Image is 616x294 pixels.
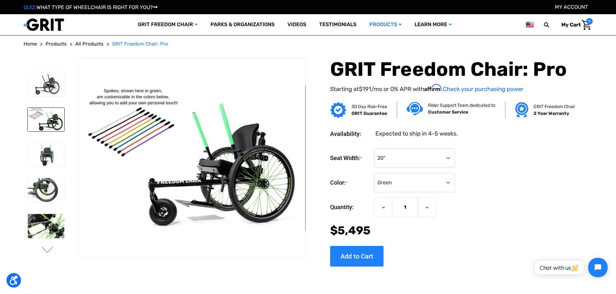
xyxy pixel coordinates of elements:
dt: Availability: [330,129,371,138]
img: GRIT Freedom Chair Pro: the Pro model shown including contoured Invacare Matrx seatback, Spinergy... [28,72,64,97]
a: Products [46,40,67,48]
span: $5,495 [330,224,371,237]
a: GRIT Freedom Chair [131,14,204,35]
img: Cart [582,20,591,30]
span: Products [46,41,67,47]
button: Go to slide 3 of 3 [41,61,54,68]
img: GRIT All-Terrain Wheelchair and Mobility Equipment [24,18,64,31]
span: QUIZ: [24,4,37,10]
p: 30 Day Risk-Free [351,103,387,110]
span: GRIT Freedom Chair: Pro [112,41,168,47]
img: GRIT Freedom Chair Pro: front view of Pro model all terrain wheelchair with green lever wraps and... [28,143,64,167]
a: Account [555,4,588,10]
dd: Expected to ship in 4-5 weeks. [375,129,458,138]
strong: GRIT Guarantee [351,111,387,116]
a: QUIZ:WHAT TYPE OF WHEELCHAIR IS RIGHT FOR YOU? [24,4,157,10]
span: Affirm [424,84,441,91]
img: GRIT Freedom Chair Pro: close up side view of Pro off road wheelchair model highlighting custom c... [28,178,64,203]
strong: 2 Year Warranty [534,111,569,116]
span: Home [24,41,37,47]
span: $191 [359,86,371,93]
span: My Cart [561,22,581,28]
a: Check your purchasing power - Learn more about Affirm Financing (opens in modal) [443,86,524,93]
strong: Customer Service [428,109,468,115]
label: Quantity: [330,198,371,217]
img: Grit freedom [515,102,528,118]
img: GRIT Freedom Chair Pro: close up of one Spinergy wheel with green-colored spokes and upgraded dri... [28,214,64,238]
img: Customer service [407,102,423,115]
p: Starting at /mo or 0% APR with . [330,84,573,94]
a: Products [363,14,408,35]
label: Color: [330,173,371,193]
p: GRIT Freedom Chair [534,103,575,110]
img: GRIT Guarantee [330,102,346,118]
span: All Products [75,41,103,47]
h1: GRIT Freedom Chair: Pro [330,58,573,81]
a: All Products [75,40,103,48]
nav: Breadcrumb [24,40,593,48]
a: Videos [281,14,313,35]
a: Learn More [408,14,458,35]
button: Go to slide 2 of 3 [41,247,54,254]
a: Cart with 0 items [557,18,593,32]
a: GRIT Freedom Chair: Pro [112,40,168,48]
input: Search [547,18,557,32]
a: Testimonials [313,14,363,35]
input: Add to Cart [330,246,384,267]
p: Rider Support Team dedicated to [428,102,495,109]
img: us.png [526,21,534,29]
img: GRIT Freedom Chair Pro: side view of Pro model with green lever wraps and spokes on Spinergy whee... [28,108,64,131]
iframe: Tidio Chat [528,252,613,283]
img: GRIT Freedom Chair Pro: side view of Pro model with green lever wraps and spokes on Spinergy whee... [80,86,305,231]
a: Home [24,40,37,48]
label: Seat Width: [330,148,371,168]
span: 0 [586,18,593,25]
a: Parks & Organizations [204,14,281,35]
